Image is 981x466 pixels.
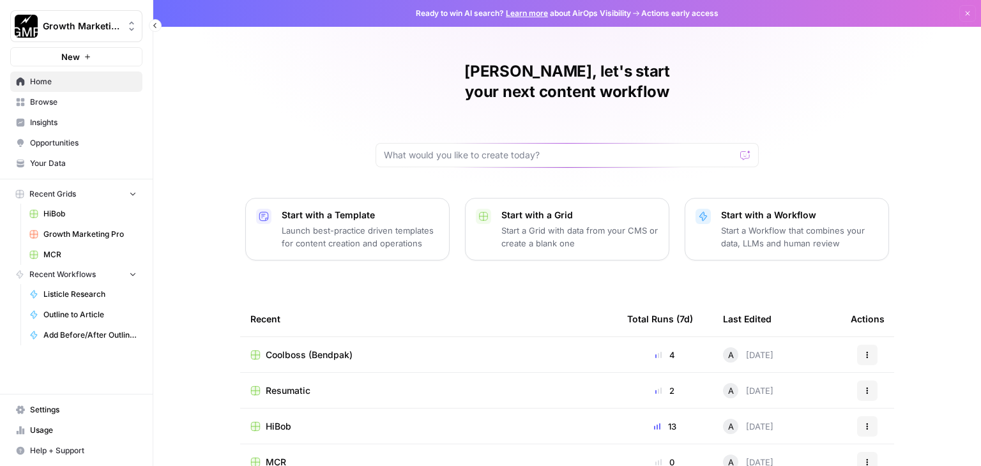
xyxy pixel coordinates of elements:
[10,400,142,420] a: Settings
[376,61,759,102] h1: [PERSON_NAME], let's start your next content workflow
[43,329,137,341] span: Add Before/After Outline to KB
[30,76,137,87] span: Home
[465,198,669,260] button: Start with a GridStart a Grid with data from your CMS or create a blank one
[24,325,142,345] a: Add Before/After Outline to KB
[61,50,80,63] span: New
[43,208,137,220] span: HiBob
[29,188,76,200] span: Recent Grids
[250,384,607,397] a: Resumatic
[10,440,142,461] button: Help + Support
[10,92,142,112] a: Browse
[30,137,137,149] span: Opportunities
[24,284,142,304] a: Listicle Research
[851,301,885,336] div: Actions
[266,420,291,433] span: HiBob
[30,445,137,456] span: Help + Support
[250,349,607,361] a: Coolboss (Bendpak)
[245,198,450,260] button: Start with a TemplateLaunch best-practice driven templates for content creation and operations
[627,301,693,336] div: Total Runs (7d)
[282,224,439,250] p: Launch best-practice driven templates for content creation and operations
[723,301,772,336] div: Last Edited
[10,133,142,153] a: Opportunities
[43,229,137,240] span: Growth Marketing Pro
[43,289,137,300] span: Listicle Research
[721,224,878,250] p: Start a Workflow that combines your data, LLMs and human review
[24,204,142,224] a: HiBob
[10,112,142,133] a: Insights
[10,47,142,66] button: New
[627,384,703,397] div: 2
[250,301,607,336] div: Recent
[30,117,137,128] span: Insights
[627,420,703,433] div: 13
[416,8,631,19] span: Ready to win AI search? about AirOps Visibility
[10,184,142,204] button: Recent Grids
[728,384,734,397] span: A
[10,71,142,92] a: Home
[10,10,142,42] button: Workspace: Growth Marketing Pro
[15,15,38,38] img: Growth Marketing Pro Logo
[506,8,548,18] a: Learn more
[43,20,120,33] span: Growth Marketing Pro
[501,224,658,250] p: Start a Grid with data from your CMS or create a blank one
[24,224,142,244] a: Growth Marketing Pro
[641,8,719,19] span: Actions early access
[266,384,310,397] span: Resumatic
[728,349,734,361] span: A
[43,249,137,260] span: MCR
[685,198,889,260] button: Start with a WorkflowStart a Workflow that combines your data, LLMs and human review
[30,96,137,108] span: Browse
[282,209,439,222] p: Start with a Template
[24,244,142,265] a: MCR
[43,309,137,320] span: Outline to Article
[723,347,773,363] div: [DATE]
[30,425,137,436] span: Usage
[627,349,703,361] div: 4
[10,420,142,440] a: Usage
[728,420,734,433] span: A
[24,304,142,325] a: Outline to Article
[10,153,142,174] a: Your Data
[266,349,353,361] span: Coolboss (Bendpak)
[501,209,658,222] p: Start with a Grid
[723,383,773,398] div: [DATE]
[30,158,137,169] span: Your Data
[29,269,96,280] span: Recent Workflows
[721,209,878,222] p: Start with a Workflow
[250,420,607,433] a: HiBob
[10,265,142,284] button: Recent Workflows
[30,404,137,416] span: Settings
[384,149,735,162] input: What would you like to create today?
[723,419,773,434] div: [DATE]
